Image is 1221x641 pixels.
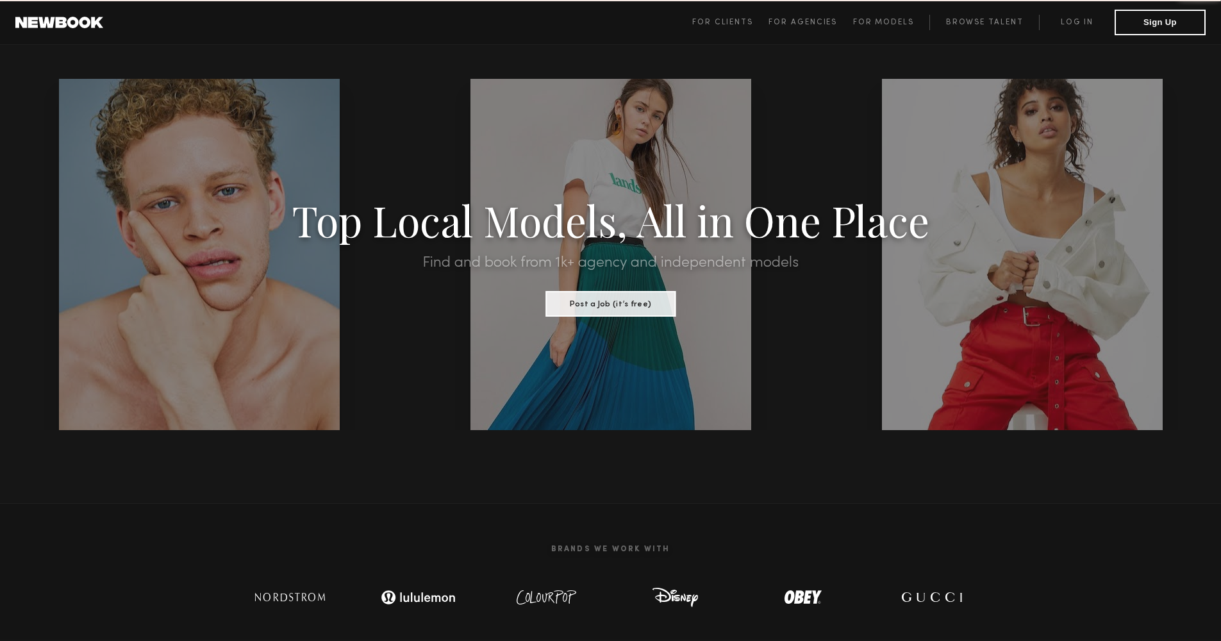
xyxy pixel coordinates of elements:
img: logo-disney.svg [633,585,717,610]
a: Browse Talent [929,15,1039,30]
h2: Brands We Work With [226,529,995,569]
a: For Models [853,15,930,30]
span: For Agencies [768,19,837,26]
a: For Clients [692,15,768,30]
button: Sign Up [1115,10,1206,35]
a: For Agencies [768,15,852,30]
img: logo-gucci.svg [890,585,973,610]
button: Post a Job (it’s free) [545,291,676,317]
a: Post a Job (it’s free) [545,296,676,310]
a: Log in [1039,15,1115,30]
span: For Models [853,19,914,26]
img: logo-colour-pop.svg [505,585,588,610]
h2: Find and book from 1k+ agency and independent models [92,255,1129,271]
span: For Clients [692,19,753,26]
h1: Top Local Models, All in One Place [92,200,1129,240]
img: logo-nordstrom.svg [245,585,335,610]
img: logo-obey.svg [761,585,845,610]
img: logo-lulu.svg [374,585,463,610]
